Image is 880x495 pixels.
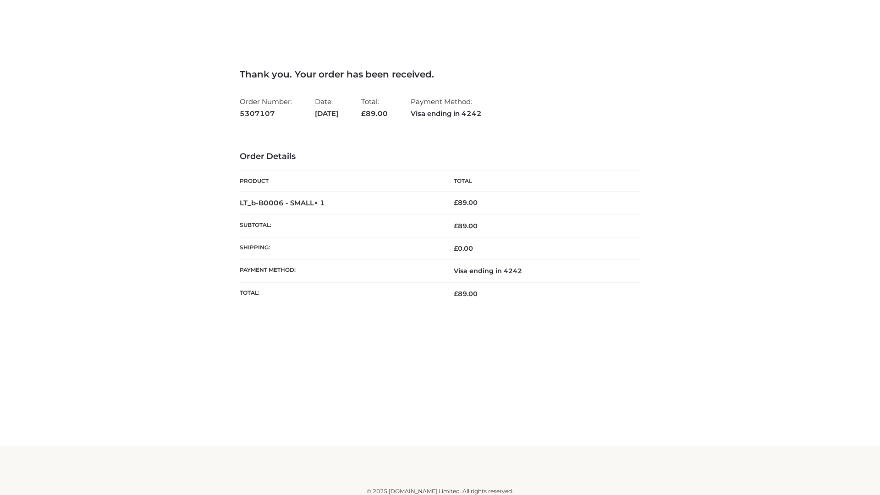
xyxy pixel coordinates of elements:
td: Visa ending in 4242 [440,260,640,282]
li: Order Number: [240,93,292,121]
strong: Visa ending in 4242 [411,108,482,120]
span: £ [454,244,458,253]
span: 89.00 [454,222,478,230]
strong: 5307107 [240,108,292,120]
bdi: 0.00 [454,244,473,253]
span: £ [361,109,366,118]
li: Total: [361,93,388,121]
h3: Order Details [240,152,640,162]
strong: [DATE] [315,108,338,120]
th: Shipping: [240,237,440,260]
th: Product [240,171,440,192]
li: Payment Method: [411,93,482,121]
th: Subtotal: [240,214,440,237]
th: Total: [240,282,440,305]
th: Payment method: [240,260,440,282]
span: £ [454,290,458,298]
h3: Thank you. Your order has been received. [240,69,640,80]
th: Total [440,171,640,192]
strong: × 1 [314,198,325,207]
bdi: 89.00 [454,198,478,207]
span: £ [454,222,458,230]
span: 89.00 [361,109,388,118]
span: £ [454,198,458,207]
li: Date: [315,93,338,121]
strong: LT_b-B0006 - SMALL [240,198,325,207]
span: 89.00 [454,290,478,298]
